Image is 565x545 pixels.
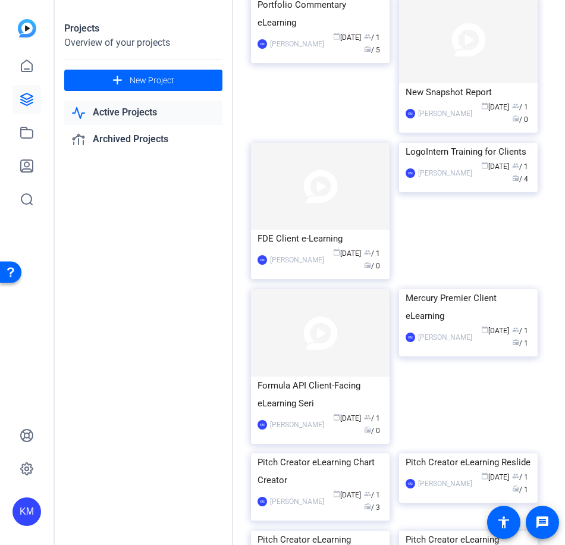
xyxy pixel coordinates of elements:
span: group [364,33,371,40]
div: [PERSON_NAME] [418,108,472,120]
div: [PERSON_NAME] [418,331,472,343]
div: KM [258,255,267,265]
div: [PERSON_NAME] [270,254,324,266]
div: KM [406,168,415,178]
span: / 1 [512,486,528,494]
span: radio [512,115,519,122]
span: calendar_today [333,249,340,256]
span: / 1 [364,414,380,422]
button: New Project [64,70,222,91]
span: group [364,249,371,256]
div: New Snapshot Report [406,83,531,101]
span: calendar_today [333,490,340,497]
span: / 5 [364,46,380,54]
div: Formula API Client-Facing eLearning Seri [258,377,383,412]
div: KM [258,497,267,506]
div: Projects [64,21,222,36]
span: calendar_today [481,326,488,333]
span: radio [512,339,519,346]
span: / 1 [512,339,528,347]
mat-icon: message [535,515,550,530]
span: group [512,326,519,333]
mat-icon: add [110,73,125,88]
span: / 1 [364,491,380,499]
mat-icon: accessibility [497,515,511,530]
span: [DATE] [481,103,509,111]
div: KM [258,39,267,49]
span: calendar_today [333,33,340,40]
div: LogoIntern Training for Clients [406,143,531,161]
span: / 1 [512,103,528,111]
span: [DATE] [481,162,509,171]
span: [DATE] [333,33,361,42]
span: / 0 [512,115,528,124]
span: group [364,490,371,497]
div: Pitch Creator eLearning Reslide [406,453,531,471]
span: calendar_today [481,472,488,480]
div: KM [12,497,41,526]
div: [PERSON_NAME] [270,38,324,50]
span: radio [364,261,371,268]
span: / 3 [364,503,380,512]
span: radio [364,503,371,510]
span: / 0 [364,262,380,270]
span: / 1 [364,249,380,258]
span: [DATE] [481,473,509,481]
div: Pitch Creator eLearning Chart Creator [258,453,383,489]
div: KM [406,333,415,342]
span: group [512,472,519,480]
span: calendar_today [333,414,340,421]
div: [PERSON_NAME] [418,167,472,179]
span: [DATE] [333,249,361,258]
span: group [512,162,519,169]
span: [DATE] [333,491,361,499]
span: [DATE] [333,414,361,422]
a: Active Projects [64,101,222,125]
a: Archived Projects [64,127,222,152]
span: / 4 [512,175,528,183]
span: radio [364,45,371,52]
span: group [512,102,519,109]
div: Mercury Premier Client eLearning [406,289,531,325]
div: [PERSON_NAME] [270,419,324,431]
span: [DATE] [481,327,509,335]
div: Overview of your projects [64,36,222,50]
div: [PERSON_NAME] [418,478,472,490]
span: / 1 [512,162,528,171]
div: KM [258,420,267,430]
span: / 1 [512,327,528,335]
div: [PERSON_NAME] [270,496,324,508]
span: group [364,414,371,421]
span: / 1 [364,33,380,42]
span: calendar_today [481,162,488,169]
span: radio [512,485,519,492]
img: blue-gradient.svg [18,19,36,37]
div: FDE Client e-Learning [258,230,383,248]
span: calendar_today [481,102,488,109]
span: / 1 [512,473,528,481]
div: KM [406,479,415,488]
span: / 0 [364,427,380,435]
div: KM [406,109,415,118]
span: New Project [130,74,174,87]
span: radio [364,426,371,433]
span: radio [512,174,519,181]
